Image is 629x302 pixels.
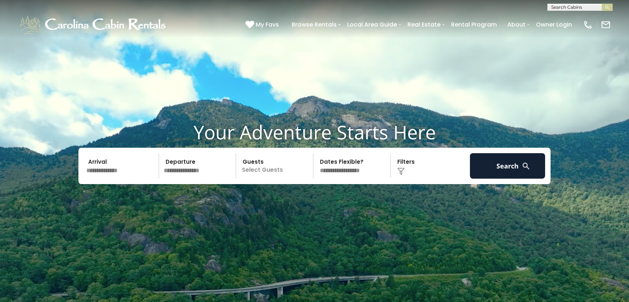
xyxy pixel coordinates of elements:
[256,20,279,29] span: My Favs
[18,14,169,36] img: White-1-1-2.png
[397,168,405,175] img: filter--v1.png
[5,121,624,143] h1: Your Adventure Starts Here
[601,20,611,30] img: mail-regular-white.png
[344,18,401,31] a: Local Area Guide
[470,153,545,179] button: Search
[404,18,444,31] a: Real Estate
[288,18,340,31] a: Browse Rentals
[583,20,593,30] img: phone-regular-white.png
[447,18,500,31] a: Rental Program
[522,162,531,171] img: search-regular-white.png
[238,153,313,179] p: Select Guests
[245,20,281,29] a: My Favs
[532,18,576,31] a: Owner Login
[504,18,529,31] a: About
